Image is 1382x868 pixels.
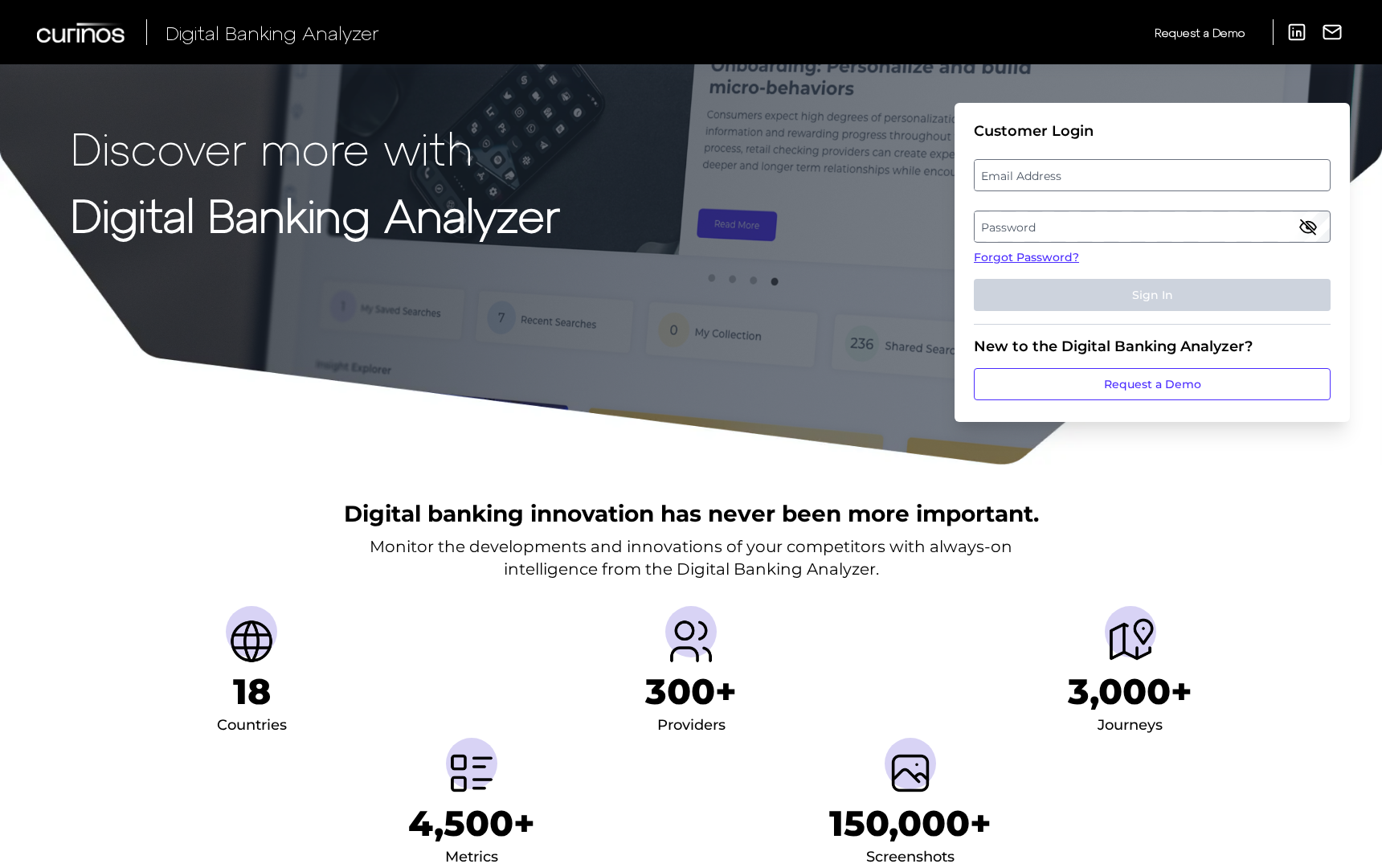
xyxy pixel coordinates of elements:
div: New to the Digital Banking Analyzer? [974,338,1331,355]
div: Countries [217,713,287,739]
a: Request a Demo [1155,19,1245,46]
label: Email Address [975,161,1329,190]
span: Request a Demo [1155,26,1245,39]
strong: Digital Banking Analyzer [71,187,560,241]
h1: 300+ [645,670,737,713]
a: Forgot Password? [974,249,1331,266]
img: Journeys [1105,616,1156,667]
button: Sign In [974,279,1331,311]
div: Customer Login [974,122,1331,140]
h1: 18 [233,670,271,713]
img: Countries [226,616,277,667]
img: Screenshots [885,747,936,799]
h1: 4,500+ [408,802,535,845]
img: Curinos [37,23,127,43]
h2: Digital banking innovation has never been more important. [344,498,1039,529]
div: Providers [657,713,726,739]
a: Request a Demo [974,368,1331,400]
h1: 3,000+ [1068,670,1192,713]
span: Digital Banking Analyzer [166,21,379,44]
h1: 150,000+ [829,802,992,845]
img: Metrics [446,747,497,799]
label: Password [975,212,1329,241]
p: Discover more with [71,122,560,173]
p: Monitor the developments and innovations of your competitors with always-on intelligence from the... [370,535,1012,580]
div: Journeys [1098,713,1163,739]
img: Providers [665,616,717,667]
